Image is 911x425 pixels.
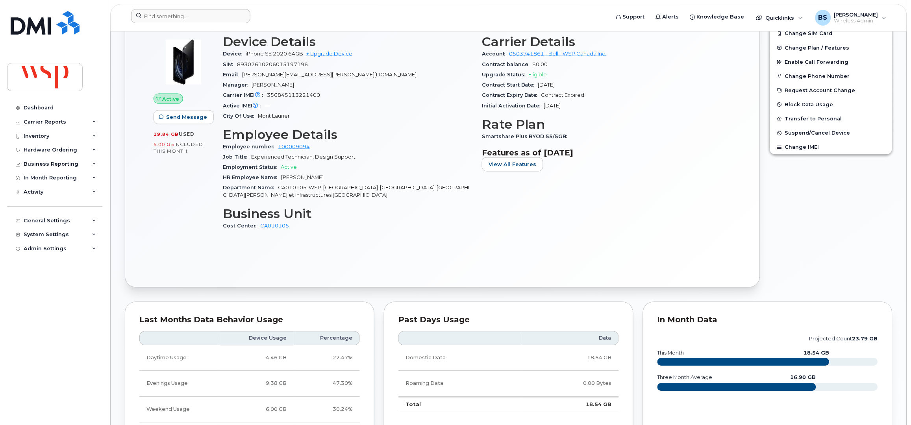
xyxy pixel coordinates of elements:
td: 18.54 GB [522,346,619,371]
h3: Business Unit [223,207,472,221]
h3: Device Details [223,35,472,49]
span: Carrier IMEI [223,92,267,98]
td: 6.00 GB [220,397,294,423]
span: Device [223,51,246,57]
span: Job Title [223,154,251,160]
span: 19.84 GB [154,131,179,137]
span: [PERSON_NAME] [281,175,324,181]
span: View All Features [489,161,537,168]
span: Cost Center [223,223,260,229]
a: 100009094 [278,144,310,150]
text: projected count [809,336,878,342]
span: [PERSON_NAME] [252,82,294,88]
button: Change SIM Card [770,26,892,41]
span: BS [818,13,828,22]
td: Domestic Data [398,346,522,371]
span: iPhone SE 2020 64GB [246,51,303,57]
td: 30.24% [294,397,360,423]
span: used [179,131,194,137]
span: Suspend/Cancel Device [785,130,850,136]
span: Contract Expiry Date [482,92,541,98]
span: Send Message [166,113,207,121]
button: Request Account Change [770,83,892,98]
th: Device Usage [220,331,294,346]
button: Block Data Usage [770,98,892,112]
div: In Month Data [657,316,878,324]
span: Wireless Admin [834,18,878,24]
span: Smartshare Plus BYOD 55/5GB [482,133,571,139]
span: included this month [154,141,203,154]
span: Support [623,13,645,21]
span: Email [223,72,242,78]
span: Employee number [223,144,278,150]
span: 5.00 GB [154,142,174,147]
span: $0.00 [533,61,548,67]
span: Active [281,164,297,170]
div: Last Months Data Behavior Usage [139,316,360,324]
span: [DATE] [544,103,561,109]
text: 18.54 GB [804,350,830,356]
td: 47.30% [294,371,360,397]
a: + Upgrade Device [306,51,352,57]
span: SIM [223,61,237,67]
td: 0.00 Bytes [522,371,619,397]
h3: Carrier Details [482,35,731,49]
h3: Features as of [DATE] [482,148,731,157]
a: 0503741861 - Bell - WSP Canada Inc. [509,51,607,57]
td: 22.47% [294,346,360,371]
span: Department Name [223,185,278,191]
th: Percentage [294,331,360,346]
span: City Of Use [223,113,258,119]
h3: Employee Details [223,128,472,142]
tr: Weekdays from 6:00pm to 8:00am [139,371,360,397]
span: Alerts [663,13,679,21]
span: Active IMEI [223,103,265,109]
button: Change IMEI [770,140,892,154]
button: Transfer to Personal [770,112,892,126]
td: Evenings Usage [139,371,220,397]
span: Contract Expired [541,92,585,98]
tspan: 23.79 GB [852,336,878,342]
span: — [265,103,270,109]
button: View All Features [482,157,543,172]
img: image20231002-3703462-2fle3a.jpeg [160,39,207,86]
tr: Friday from 6:00pm to Monday 8:00am [139,397,360,423]
span: Contract Start Date [482,82,538,88]
th: Data [522,331,619,346]
a: Alerts [650,9,685,25]
td: Daytime Usage [139,346,220,371]
span: Account [482,51,509,57]
span: [PERSON_NAME] [834,11,878,18]
text: 16.90 GB [791,375,816,381]
button: Suspend/Cancel Device [770,126,892,140]
span: Knowledge Base [697,13,744,21]
span: Quicklinks [766,15,794,21]
span: Contract balance [482,61,533,67]
span: Initial Activation Date [482,103,544,109]
text: this month [657,350,684,356]
td: 9.38 GB [220,371,294,397]
td: 18.54 GB [522,397,619,412]
h3: Rate Plan [482,117,731,131]
div: Brian Scott [810,10,892,26]
button: Send Message [154,110,214,124]
input: Find something... [131,9,250,23]
span: Enable Call Forwarding [785,59,849,65]
td: 4.46 GB [220,346,294,371]
a: Support [611,9,650,25]
td: Roaming Data [398,371,522,397]
text: three month average [657,375,713,381]
span: Manager [223,82,252,88]
span: Mont Laurier [258,113,290,119]
span: Upgrade Status [482,72,529,78]
div: Quicklinks [751,10,808,26]
button: Change Phone Number [770,69,892,83]
div: Past Days Usage [398,316,619,324]
button: Enable Call Forwarding [770,55,892,69]
span: 356845113221400 [267,92,320,98]
span: [PERSON_NAME][EMAIL_ADDRESS][PERSON_NAME][DOMAIN_NAME] [242,72,417,78]
a: Knowledge Base [685,9,750,25]
span: Eligible [529,72,547,78]
span: CA010105-WSP-[GEOGRAPHIC_DATA]-[GEOGRAPHIC_DATA]-[GEOGRAPHIC_DATA][PERSON_NAME] et infrastructure... [223,185,469,198]
td: Weekend Usage [139,397,220,423]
